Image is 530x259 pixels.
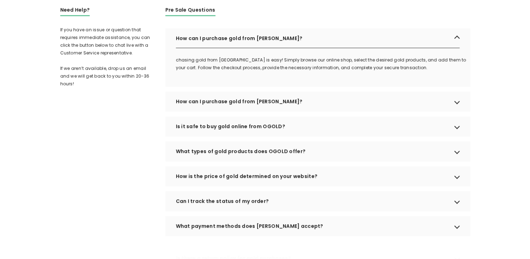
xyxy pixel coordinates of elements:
[165,191,470,211] div: Can I track the status of my order?
[176,56,470,72] p: chasing gold from [GEOGRAPHIC_DATA] is easy! Simply browse our online shop, select the desired go...
[165,28,470,48] div: How can I purchase gold from [PERSON_NAME]?
[165,92,470,111] div: How can I purchase gold from [PERSON_NAME]?
[165,141,470,161] div: What types of gold products does OGOLD offer?
[165,166,470,186] div: How is the price of gold determined on your website?
[60,27,150,87] span: If you have an issue or question that requires immediate assistance, you can click the button bel...
[60,6,90,16] h3: Need Help?
[165,216,470,236] div: What payment methods does [PERSON_NAME] accept?
[165,6,215,16] h3: Pre Sale Questions
[165,117,470,136] div: Is it safe to buy gold online from OGOLD?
